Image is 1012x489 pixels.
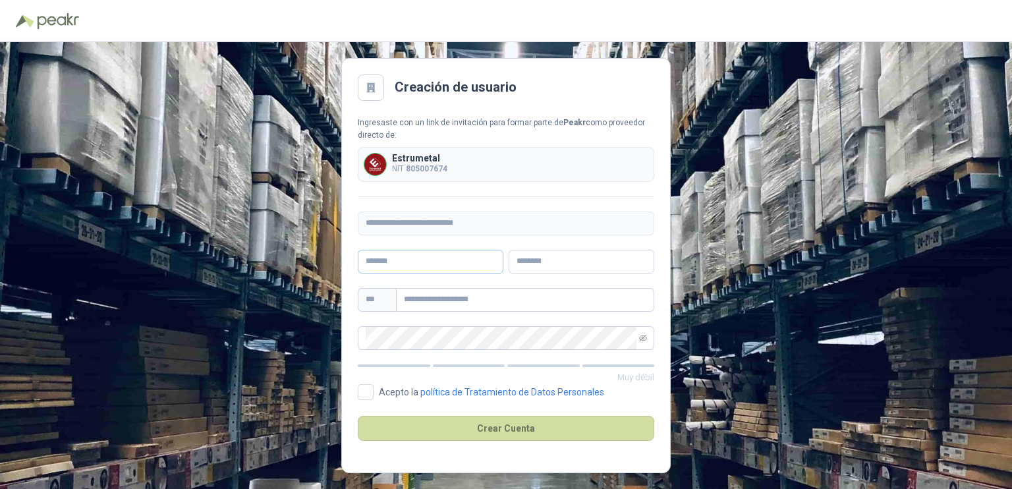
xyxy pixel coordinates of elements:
[395,77,517,98] h2: Creación de usuario
[16,14,34,28] img: Logo
[358,416,654,441] button: Crear Cuenta
[364,154,386,175] img: Company Logo
[639,334,647,342] span: eye-invisible
[358,117,654,142] div: Ingresaste con un link de invitación para formar parte de como proveedor directo de:
[392,163,447,175] p: NIT
[374,388,609,397] span: Acepto la
[563,118,586,127] b: Peakr
[420,387,604,397] a: política de Tratamiento de Datos Personales
[37,13,79,29] img: Peakr
[358,371,654,384] p: Muy débil
[392,154,447,163] p: Estrumetal
[406,164,447,173] b: 805007674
